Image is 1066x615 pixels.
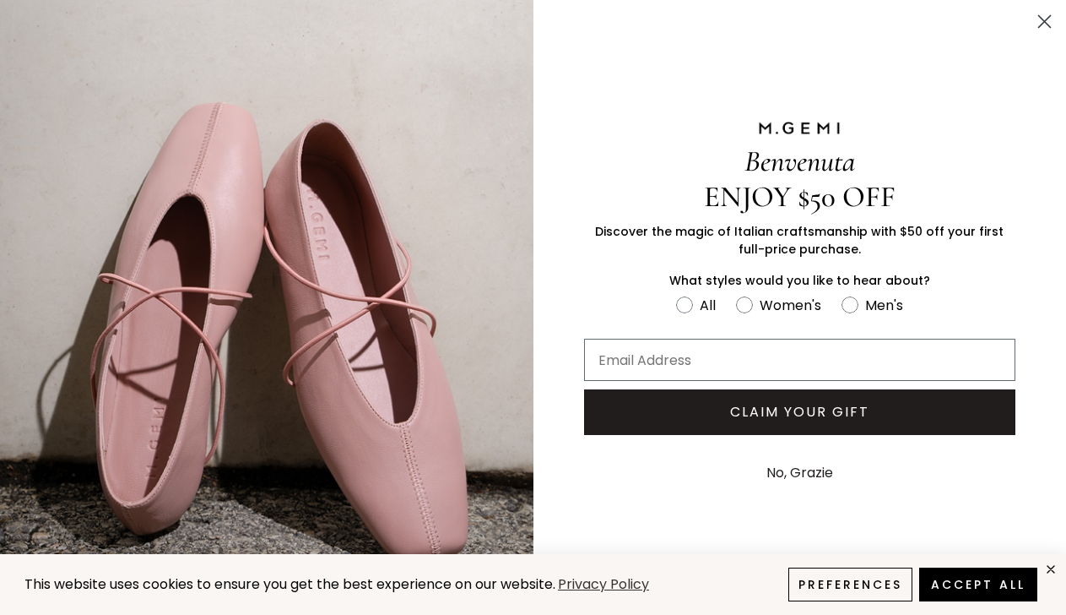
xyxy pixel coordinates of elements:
button: Close dialog [1030,7,1059,36]
span: ENJOY $50 OFF [704,179,896,215]
span: This website uses cookies to ensure you get the best experience on our website. [24,574,555,594]
div: All [700,295,716,316]
a: Privacy Policy (opens in a new tab) [555,574,652,596]
span: Benvenuta [744,144,855,179]
img: M.GEMI [757,121,841,136]
div: close [1044,563,1058,576]
input: Email Address [584,339,1016,381]
span: Discover the magic of Italian craftsmanship with $50 off your first full-price purchase. [595,223,1004,258]
button: No, Grazie [758,452,841,494]
div: Men's [865,295,903,316]
div: Women's [760,295,821,316]
button: Preferences [788,568,912,601]
button: Accept All [919,568,1037,601]
button: CLAIM YOUR GIFT [584,389,1016,435]
span: What styles would you like to hear about? [669,272,930,289]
